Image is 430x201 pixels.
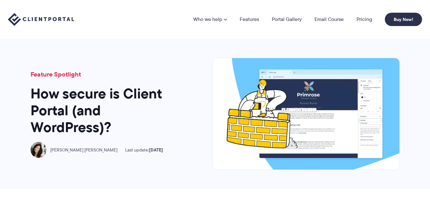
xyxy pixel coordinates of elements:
[385,13,422,26] a: Buy Now!
[125,147,163,153] span: Last update:
[149,146,163,153] time: [DATE]
[314,17,344,22] a: Email Course
[240,17,259,22] a: Features
[356,17,372,22] a: Pricing
[31,70,81,79] a: Feature Spotlight
[50,147,117,153] span: [PERSON_NAME] [PERSON_NAME]
[31,85,183,136] h1: How secure is Client Portal (and WordPress)?
[193,17,227,22] a: Who we help
[272,17,302,22] a: Portal Gallery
